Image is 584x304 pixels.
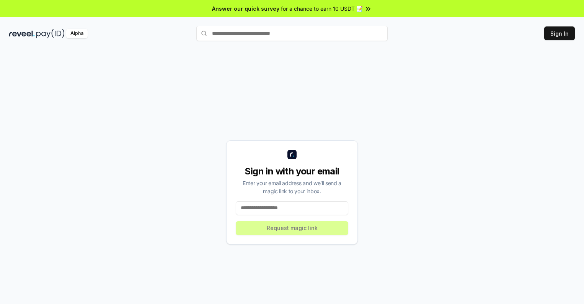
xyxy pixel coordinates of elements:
[236,179,348,195] div: Enter your email address and we’ll send a magic link to your inbox.
[212,5,279,13] span: Answer our quick survey
[287,150,297,159] img: logo_small
[544,26,575,40] button: Sign In
[236,165,348,177] div: Sign in with your email
[66,29,88,38] div: Alpha
[9,29,35,38] img: reveel_dark
[36,29,65,38] img: pay_id
[281,5,363,13] span: for a chance to earn 10 USDT 📝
